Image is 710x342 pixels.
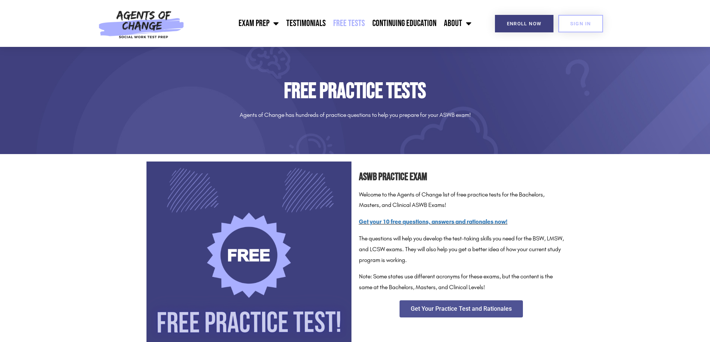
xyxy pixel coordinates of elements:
[369,14,440,33] a: Continuing Education
[558,15,603,32] a: SIGN IN
[359,218,508,225] a: Get your 10 free questions, answers and rationales now!
[359,169,564,186] h2: ASWB Practice Exam
[235,14,283,33] a: Exam Prep
[411,306,512,312] span: Get Your Practice Test and Rationales
[400,300,523,317] a: Get Your Practice Test and Rationales
[146,110,564,121] p: Agents of Change has hundreds of practice questions to help you prepare for your ASWB exam!
[507,21,542,26] span: Enroll Now
[440,14,475,33] a: About
[146,80,564,102] h1: Free Practice Tests
[495,15,553,32] a: Enroll Now
[188,14,475,33] nav: Menu
[329,14,369,33] a: Free Tests
[359,189,564,211] p: Welcome to the Agents of Change list of free practice tests for the Bachelors, Masters, and Clini...
[570,21,591,26] span: SIGN IN
[283,14,329,33] a: Testimonials
[359,271,564,293] p: Note: Some states use different acronyms for these exams, but the content is the same at the Bach...
[359,233,564,265] p: The questions will help you develop the test-taking skills you need for the BSW, LMSW, and LCSW e...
